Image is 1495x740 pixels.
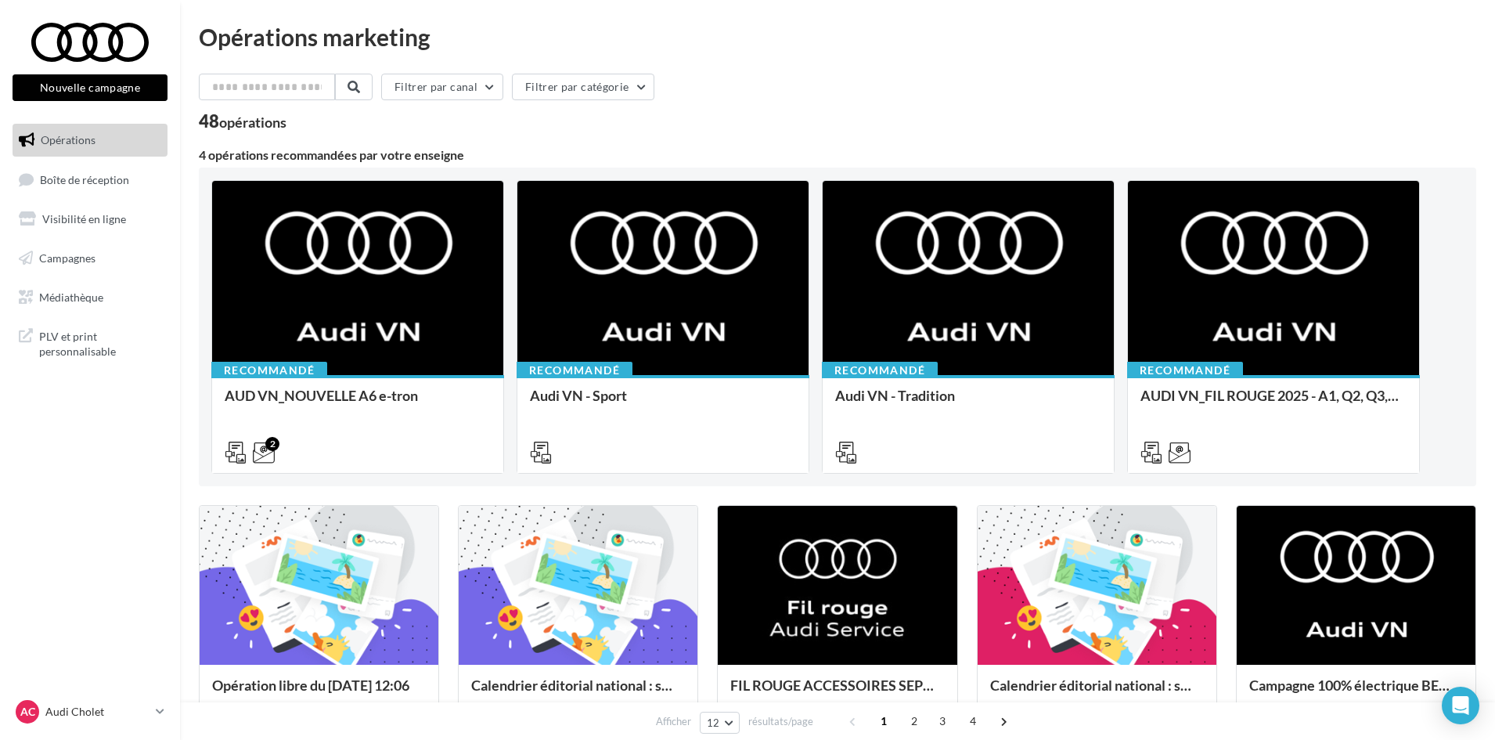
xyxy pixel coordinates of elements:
div: Recommandé [822,362,938,379]
span: résultats/page [748,714,813,729]
span: Visibilité en ligne [42,212,126,226]
span: AC [20,704,35,720]
div: Open Intercom Messenger [1442,687,1479,724]
div: 2 [265,437,279,451]
div: opérations [219,115,286,129]
span: 2 [902,709,927,734]
span: 12 [707,717,720,729]
p: Audi Cholet [45,704,149,720]
div: FIL ROUGE ACCESSOIRES SEPTEMBRE - AUDI SERVICE [730,677,944,709]
div: Opérations marketing [199,25,1476,49]
button: Nouvelle campagne [13,74,168,101]
span: Opérations [41,133,95,146]
span: Médiathèque [39,290,103,303]
span: 3 [930,709,955,734]
span: PLV et print personnalisable [39,326,161,359]
a: Médiathèque [9,281,171,314]
span: 4 [960,709,985,734]
button: 12 [700,712,740,734]
button: Filtrer par catégorie [512,74,654,100]
a: Opérations [9,124,171,157]
a: PLV et print personnalisable [9,319,171,366]
a: Boîte de réception [9,163,171,197]
span: Afficher [656,714,691,729]
div: Recommandé [1127,362,1243,379]
div: Audi VN - Sport [530,388,796,419]
div: Campagne 100% électrique BEV Septembre [1249,677,1463,709]
div: AUD VN_NOUVELLE A6 e-tron [225,388,491,419]
span: Campagnes [39,251,95,265]
div: Opération libre du [DATE] 12:06 [212,677,426,709]
span: Boîte de réception [40,172,129,186]
div: Recommandé [211,362,327,379]
div: Calendrier éditorial national : semaine du 25.08 au 31.08 [471,677,685,709]
span: 1 [871,709,896,734]
a: AC Audi Cholet [13,697,168,727]
a: Visibilité en ligne [9,203,171,236]
button: Filtrer par canal [381,74,503,100]
div: Calendrier éditorial national : semaines du 04.08 au 25.08 [990,677,1204,709]
div: 4 opérations recommandées par votre enseigne [199,149,1476,161]
div: 48 [199,113,286,130]
a: Campagnes [9,242,171,275]
div: Recommandé [517,362,632,379]
div: Audi VN - Tradition [835,388,1101,419]
div: AUDI VN_FIL ROUGE 2025 - A1, Q2, Q3, Q5 et Q4 e-tron [1140,388,1407,419]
